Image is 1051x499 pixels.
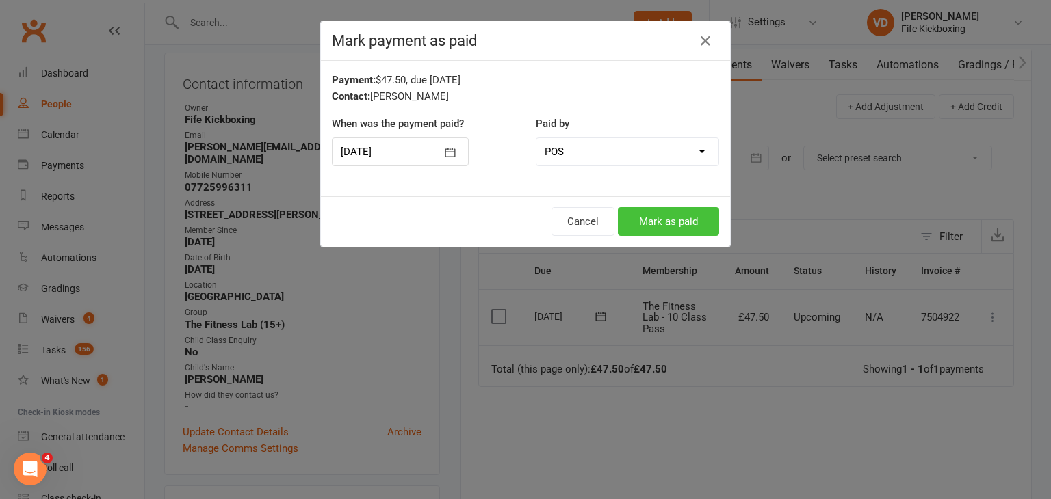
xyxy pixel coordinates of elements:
label: When was the payment paid? [332,116,464,132]
button: Cancel [552,207,614,236]
div: $47.50, due [DATE] [332,72,719,88]
div: [PERSON_NAME] [332,88,719,105]
iframe: Intercom live chat [14,453,47,485]
button: Mark as paid [618,207,719,236]
label: Paid by [536,116,569,132]
button: Close [695,30,716,52]
strong: Payment: [332,74,376,86]
span: 4 [42,453,53,463]
strong: Contact: [332,90,370,103]
h4: Mark payment as paid [332,32,719,49]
